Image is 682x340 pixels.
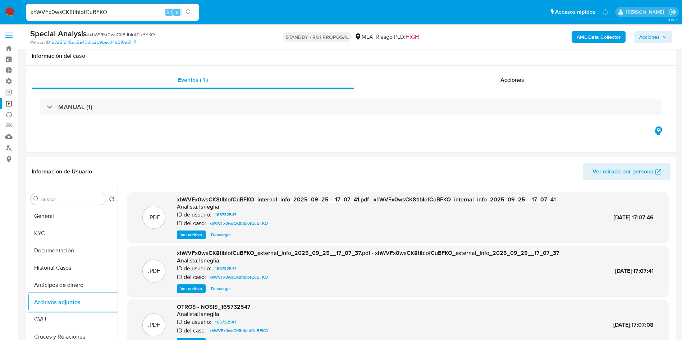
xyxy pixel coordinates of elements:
[354,33,373,41] div: MLA
[376,33,419,41] span: Riesgo PLD:
[180,231,202,238] span: Ver archivo
[215,264,236,273] span: 165732547
[30,39,50,46] b: Person ID
[210,326,268,335] span: xhWVFx0wsCK8tIbIofCuBFKO
[26,8,199,17] input: Buscar usuario o caso...
[148,267,160,275] p: .PDF
[207,326,271,335] a: xhWVFx0wsCK8tIbIofCuBFKO
[177,203,198,210] p: Analista:
[177,195,556,204] span: xhWVFx0wsCK8tIbIofCuBFKO_internal_info_2025_09_25__17_07_41.pdf - xhWVFx0wsCK8tIbIofCuBFKO_intern...
[148,321,160,329] p: .PDF
[215,210,236,219] span: 165732547
[180,285,202,292] span: Ver archivo
[613,321,654,329] span: [DATE] 17:07:08
[177,257,198,264] p: Analista:
[40,99,662,115] div: MANUAL (1)
[109,196,115,204] button: Volver al orden por defecto
[210,273,268,281] span: xhWVFx0wsCK8tIbIofCuBFKO
[207,273,271,281] a: xhWVFx0wsCK8tIbIofCuBFKO
[626,9,667,15] p: gustavo.deseta@mercadolibre.com
[32,52,670,60] h1: Información del caso
[28,294,118,311] button: Archivos adjuntos
[166,9,172,15] span: Alt
[32,168,92,175] h1: Información de Usuario
[28,225,118,242] button: KYC
[41,196,103,202] input: Buscar
[28,208,118,225] button: General
[177,327,206,334] p: ID del caso:
[30,28,87,39] b: Special Analysis
[207,219,271,228] a: xhWVFx0wsCK8tIbIofCuBFKO
[603,9,609,15] a: Notificaciones
[33,196,39,202] button: Buscar
[211,231,231,238] span: Descargar
[207,230,234,239] button: Descargar
[615,267,654,275] span: [DATE] 17:07:41
[212,318,239,326] a: 165732547
[51,39,136,46] a: 6325f245ac5a40d1b2b9bac046216a81
[177,220,206,227] p: ID del caso:
[212,264,239,273] a: 165732547
[28,311,118,328] button: CVU
[669,8,677,16] a: Salir
[211,285,231,292] span: Descargar
[406,33,419,41] span: HIGH
[28,259,118,276] button: Historial Casos
[583,163,670,180] button: Ver mirada por persona
[634,31,672,43] button: Acciones
[577,31,621,43] b: AML Data Collector
[177,318,211,326] p: ID de usuario:
[178,76,208,84] span: Eventos ( 1 )
[177,303,251,311] span: OTROS - NOSIS_165732547
[177,274,206,281] p: ID del caso:
[177,265,211,272] p: ID de usuario:
[176,9,178,15] span: s
[572,31,626,43] button: AML Data Collector
[283,32,352,42] p: STANDBY - ROI PROPOSAL
[177,284,206,293] button: Ver archivo
[500,76,524,84] span: Acciones
[181,7,196,17] button: search-icon
[28,276,118,294] button: Anticipos de dinero
[199,257,219,264] h6: lsneglia
[199,311,219,318] h6: lsneglia
[614,213,654,222] span: [DATE] 17:07:46
[212,210,239,219] a: 165732547
[87,31,155,38] span: # xhWVFx0wsCK8tIbIofCuBFKO
[177,311,198,318] p: Analista:
[592,163,654,180] span: Ver mirada por persona
[555,8,595,16] span: Accesos rápidos
[28,242,118,259] button: Documentación
[177,211,211,218] p: ID de usuario:
[210,219,268,228] span: xhWVFx0wsCK8tIbIofCuBFKO
[177,230,206,239] button: Ver archivo
[215,318,236,326] span: 165732547
[199,203,219,210] h6: lsneglia
[177,249,559,257] span: xhWVFx0wsCK8tIbIofCuBFKO_external_info_2025_09_25__17_07_37.pdf - xhWVFx0wsCK8tIbIofCuBFKO_extern...
[207,284,234,293] button: Descargar
[639,31,660,43] span: Acciones
[148,214,160,222] p: .PDF
[58,103,92,111] h3: MANUAL (1)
